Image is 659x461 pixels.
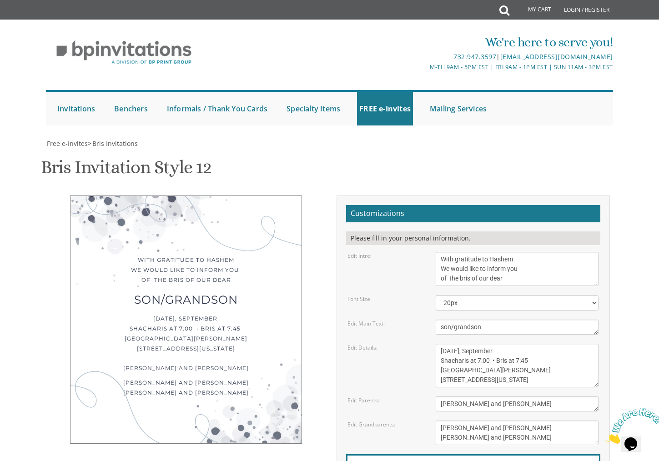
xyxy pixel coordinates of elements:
textarea: With gratitude to Hashem We would like to inform you of the bris of our dear [436,252,599,286]
img: Chat attention grabber [4,4,60,40]
span: Bris Invitations [92,139,138,148]
img: BP Invitation Loft [46,34,202,71]
textarea: [PERSON_NAME] and [PERSON_NAME] [436,396,599,411]
div: | [236,51,613,62]
a: FREE e-Invites [357,92,413,125]
a: [EMAIL_ADDRESS][DOMAIN_NAME] [500,52,613,61]
a: Specialty Items [284,92,342,125]
label: Edit Parents: [347,396,379,404]
a: Bris Invitations [91,139,138,148]
span: Free e-Invites [47,139,88,148]
a: Informals / Thank You Cards [165,92,270,125]
div: With gratitude to Hashem We would like to inform you of the bris of our dear [89,255,283,286]
div: [PERSON_NAME] and [PERSON_NAME] [89,363,283,373]
div: Please fill in your personal information. [346,231,600,245]
a: 732.947.3597 [453,52,496,61]
label: Edit Main Text: [347,320,385,327]
a: Benchers [112,92,150,125]
a: Free e-Invites [46,139,88,148]
div: [PERSON_NAME] and [PERSON_NAME] [PERSON_NAME] and [PERSON_NAME] [89,378,283,398]
a: Invitations [55,92,97,125]
iframe: chat widget [603,404,659,447]
a: My Cart [508,1,558,19]
div: We're here to serve you! [236,33,613,51]
textarea: [PERSON_NAME] and [PERSON_NAME] [PERSON_NAME] and [PERSON_NAME] [436,421,599,445]
div: M-Th 9am - 5pm EST | Fri 9am - 1pm EST | Sun 11am - 3pm EST [236,62,613,72]
label: Edit Intro: [347,252,372,260]
h1: Bris Invitation Style 12 [41,157,211,184]
div: son/grandson [89,295,283,305]
a: Mailing Services [428,92,489,125]
label: Edit Grandparents: [347,421,395,428]
label: Font Size [347,295,370,303]
h2: Customizations [346,205,600,222]
div: [DATE], September Shacharis at 7:00 • Bris at 7:45 [GEOGRAPHIC_DATA][PERSON_NAME] [STREET_ADDRESS... [89,314,283,354]
textarea: son/grandson [436,320,599,335]
textarea: [DATE] Shacharis at 7:00 • Bris at 7:45 [GEOGRAPHIC_DATA][PERSON_NAME] [STREET_ADDRESS][US_STATE] [436,344,599,387]
label: Edit Details: [347,344,377,351]
span: > [88,139,138,148]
